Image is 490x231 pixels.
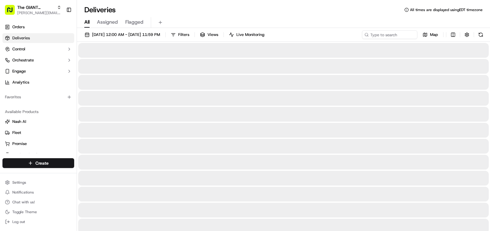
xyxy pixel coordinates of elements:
[2,117,74,127] button: Nash AI
[410,7,483,12] span: All times are displayed using EDT timezone
[178,32,189,37] span: Filters
[12,219,25,224] span: Log out
[12,80,29,85] span: Analytics
[12,130,21,135] span: Fleet
[12,24,25,30] span: Orders
[2,208,74,216] button: Toggle Theme
[362,30,417,39] input: Type to search
[2,66,74,76] button: Engage
[2,139,74,149] button: Promise
[12,69,26,74] span: Engage
[5,119,72,124] a: Nash AI
[2,107,74,117] div: Available Products
[12,35,30,41] span: Deliveries
[12,141,27,147] span: Promise
[197,30,221,39] button: Views
[12,119,26,124] span: Nash AI
[2,33,74,43] a: Deliveries
[35,160,49,166] span: Create
[17,10,61,15] button: [PERSON_NAME][EMAIL_ADDRESS][PERSON_NAME][DOMAIN_NAME]
[207,32,218,37] span: Views
[17,4,54,10] button: The GIANT Company
[2,198,74,206] button: Chat with us!
[125,18,143,26] span: Flagged
[2,2,64,17] button: The GIANT Company[PERSON_NAME][EMAIL_ADDRESS][PERSON_NAME][DOMAIN_NAME]
[2,150,74,160] button: Product Catalog
[420,30,441,39] button: Map
[2,128,74,138] button: Fleet
[168,30,192,39] button: Filters
[84,18,90,26] span: All
[12,190,34,195] span: Notifications
[2,22,74,32] a: Orders
[2,217,74,226] button: Log out
[2,158,74,168] button: Create
[5,130,72,135] a: Fleet
[2,92,74,102] div: Favorites
[12,46,25,52] span: Control
[5,141,72,147] a: Promise
[12,200,35,205] span: Chat with us!
[12,152,42,158] span: Product Catalog
[84,5,116,15] h1: Deliveries
[12,57,34,63] span: Orchestrate
[2,77,74,87] a: Analytics
[82,30,163,39] button: [DATE] 12:00 AM - [DATE] 11:59 PM
[236,32,264,37] span: Live Monitoring
[2,44,74,54] button: Control
[92,32,160,37] span: [DATE] 12:00 AM - [DATE] 11:59 PM
[430,32,438,37] span: Map
[476,30,485,39] button: Refresh
[2,178,74,187] button: Settings
[12,209,37,214] span: Toggle Theme
[97,18,118,26] span: Assigned
[5,152,72,158] a: Product Catalog
[12,180,26,185] span: Settings
[2,188,74,197] button: Notifications
[2,55,74,65] button: Orchestrate
[226,30,267,39] button: Live Monitoring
